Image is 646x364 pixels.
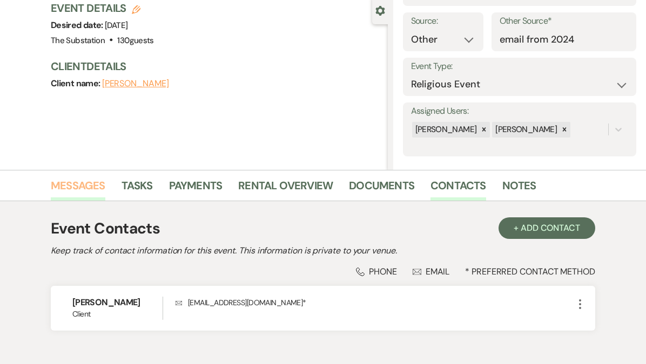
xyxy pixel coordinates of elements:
a: Rental Overview [238,177,333,201]
h2: Keep track of contact information for this event. This information is private to your venue. [51,244,595,257]
label: Event Type: [411,59,628,74]
div: * Preferred Contact Method [51,266,595,277]
button: Close lead details [375,5,385,15]
a: Tasks [122,177,153,201]
h1: Event Contacts [51,217,160,240]
div: [PERSON_NAME] [492,122,558,138]
h3: Client Details [51,59,377,74]
div: Phone [356,266,397,277]
span: [DATE] [105,20,127,31]
a: Payments [169,177,223,201]
div: [PERSON_NAME] [412,122,479,138]
button: [PERSON_NAME] [102,79,169,88]
a: Contacts [430,177,486,201]
span: The Substation [51,35,105,46]
p: [EMAIL_ADDRESS][DOMAIN_NAME] * [176,297,574,308]
div: Email [413,266,450,277]
label: Other Source* [500,13,628,29]
a: Messages [51,177,105,201]
label: Assigned Users: [411,104,628,119]
a: Documents [349,177,414,201]
label: Source: [411,13,475,29]
span: Desired date: [51,19,105,31]
a: Notes [502,177,536,201]
span: 130 guests [117,35,153,46]
button: + Add Contact [499,217,595,239]
h6: [PERSON_NAME] [72,297,163,308]
h3: Event Details [51,1,154,16]
span: Client name: [51,78,102,89]
span: Client [72,308,163,320]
